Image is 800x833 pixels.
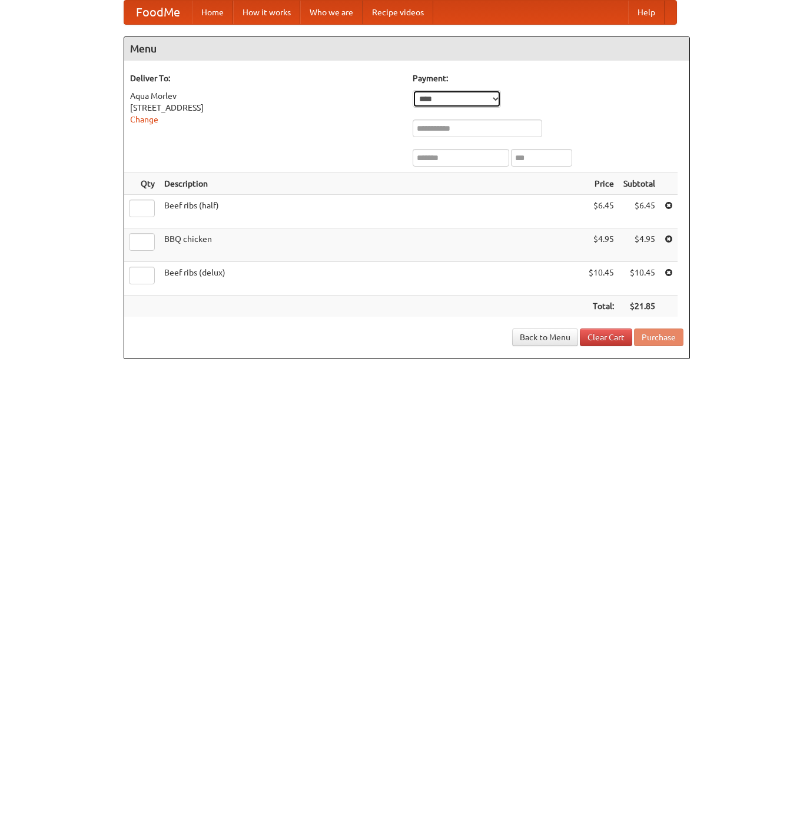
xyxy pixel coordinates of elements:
h5: Deliver To: [130,72,401,84]
a: Clear Cart [580,328,632,346]
td: Beef ribs (half) [160,195,584,228]
th: $21.85 [619,296,660,317]
td: $4.95 [619,228,660,262]
a: Who we are [300,1,363,24]
td: $6.45 [619,195,660,228]
td: Beef ribs (delux) [160,262,584,296]
th: Price [584,173,619,195]
h5: Payment: [413,72,683,84]
td: $10.45 [584,262,619,296]
th: Subtotal [619,173,660,195]
a: Recipe videos [363,1,433,24]
a: Home [192,1,233,24]
td: $10.45 [619,262,660,296]
a: Back to Menu [512,328,578,346]
td: BBQ chicken [160,228,584,262]
button: Purchase [634,328,683,346]
td: $6.45 [584,195,619,228]
td: $4.95 [584,228,619,262]
a: How it works [233,1,300,24]
th: Qty [124,173,160,195]
a: Help [628,1,665,24]
a: FoodMe [124,1,192,24]
a: Change [130,115,158,124]
div: Aqua Morlev [130,90,401,102]
th: Total: [584,296,619,317]
div: [STREET_ADDRESS] [130,102,401,114]
h4: Menu [124,37,689,61]
th: Description [160,173,584,195]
